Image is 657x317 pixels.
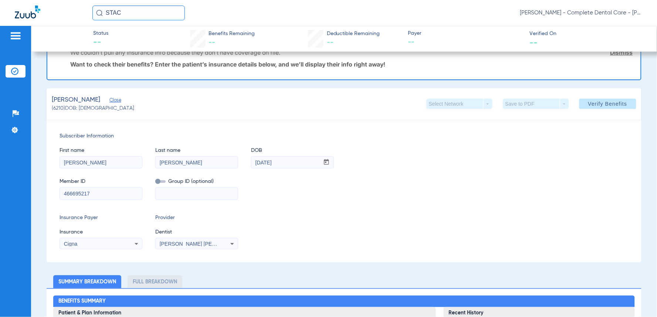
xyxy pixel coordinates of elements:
span: Subscriber Information [60,132,628,140]
span: First name [60,147,142,154]
h2: Benefits Summary [53,296,635,307]
span: -- [530,38,538,46]
img: hamburger-icon [10,31,21,40]
span: [PERSON_NAME] [PERSON_NAME] 1861610545 [160,241,277,247]
button: Open calendar [319,157,334,168]
span: (6210) DOB: [DEMOGRAPHIC_DATA] [52,105,134,112]
span: Insurance [60,228,142,236]
span: Last name [155,147,238,154]
span: Status [93,30,108,37]
li: Full Breakdown [128,275,182,288]
span: Deductible Remaining [327,30,380,38]
span: Member ID [60,178,142,185]
span: -- [408,38,524,47]
span: Dentist [155,228,238,236]
span: Payer [408,30,524,37]
span: [PERSON_NAME] [52,95,100,105]
button: Verify Benefits [579,99,636,109]
span: Verify Benefits [588,101,627,107]
span: -- [209,39,215,46]
span: Cigna [64,241,78,247]
li: Summary Breakdown [53,275,121,288]
a: Dismiss [610,49,633,56]
span: [PERSON_NAME] - Complete Dental Care - [PERSON_NAME] [PERSON_NAME], DDS, [GEOGRAPHIC_DATA] [520,9,642,17]
span: Close [109,98,116,105]
img: Search Icon [96,10,103,16]
span: DOB [251,147,334,154]
p: Want to check their benefits? Enter the patient’s insurance details below, and we’ll display thei... [70,61,633,68]
span: Verified On [530,30,645,38]
span: Group ID (optional) [155,178,238,185]
span: Insurance Payer [60,214,142,222]
p: We couldn’t pull any insurance info because they don’t have coverage on file. [70,49,280,56]
span: Provider [155,214,238,222]
span: -- [327,39,333,46]
span: -- [93,38,108,48]
iframe: Chat Widget [620,282,657,317]
input: Search for patients [92,6,185,20]
img: Zuub Logo [15,6,40,18]
span: Benefits Remaining [209,30,255,38]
